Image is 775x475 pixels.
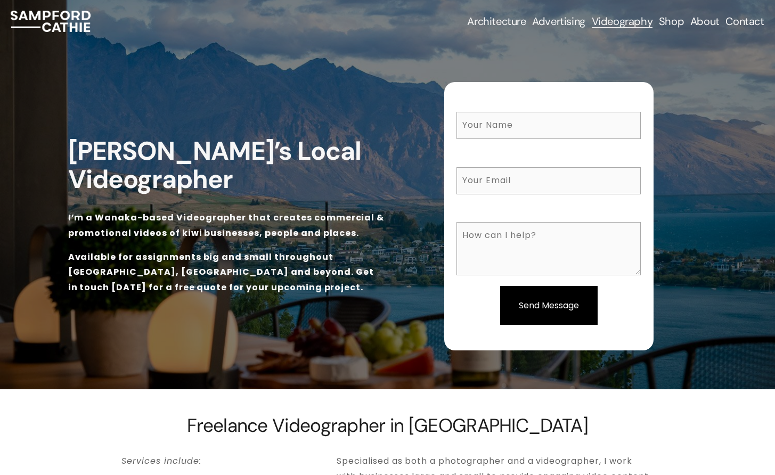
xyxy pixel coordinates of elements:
a: Shop [659,14,684,29]
a: Videography [592,14,653,29]
input: Your Name [456,112,641,139]
span: Architecture [467,15,526,28]
span: Advertising [532,15,585,28]
a: About [690,14,720,29]
img: Sampford Cathie Photo + Video [11,11,90,32]
em: Services include: [121,455,201,467]
a: folder dropdown [532,14,585,29]
span: Send Message [519,299,579,312]
a: Contact [725,14,764,29]
strong: Available for assignments big and small throughout [GEOGRAPHIC_DATA], [GEOGRAPHIC_DATA] and beyon... [68,251,376,294]
a: folder dropdown [467,14,526,29]
h2: Freelance Videographer in [GEOGRAPHIC_DATA] [68,415,707,436]
button: Send MessageSend Message [500,286,598,325]
strong: I’m a Wanaka-based Videographer that creates commercial & promotional videos of kiwi businesses, ... [68,211,387,239]
strong: [PERSON_NAME]’s Local Videographer [68,134,367,196]
input: Your Email [456,167,641,194]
